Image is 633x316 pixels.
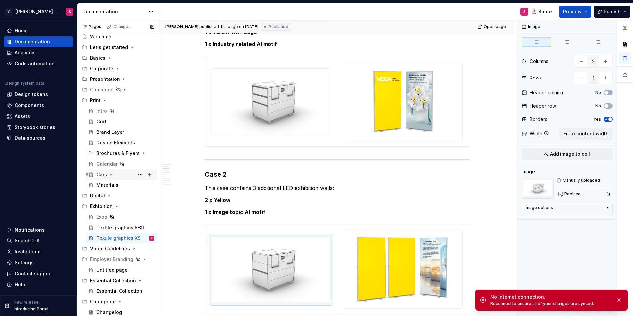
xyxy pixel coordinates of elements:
div: Image options [525,205,553,210]
div: Columns [530,58,548,65]
div: Data sources [15,135,45,141]
div: Let's get started [79,42,157,53]
div: Home [15,27,28,34]
div: Basics [79,53,157,63]
button: Contact support [4,268,73,279]
span: Published [269,24,288,29]
strong: 2 x Yellow [205,197,231,203]
span: [PERSON_NAME] [165,24,198,29]
div: Rows [530,75,542,81]
a: Expo [86,212,157,222]
button: Search ⌘K [4,236,73,246]
img: c80e23ea-1f34-44e9-b3eb-0f335e55b5e2.jpeg [212,69,330,135]
img: 42580a43-a181-4a77-8101-50cbad2933ea.jpg [344,230,462,309]
a: Welcome [79,31,157,42]
div: Cars [96,171,107,178]
p: This case contains 3 additional LED exhibition walls: [205,184,469,192]
a: Invite team [4,246,73,257]
div: Manually uploaded [556,178,613,183]
a: Grid [86,116,157,127]
div: Video Guidelines [90,245,130,252]
button: Publish [594,6,630,18]
img: c995287a-d376-40df-9756-4f2bff0cd456.jpeg [522,178,554,199]
a: Textile graphics XSS [86,233,157,243]
div: Code automation [15,60,55,67]
p: New release! [14,300,40,305]
div: [PERSON_NAME] Brand Portal [15,8,58,15]
div: Textile graphics XS [96,235,141,241]
div: published this page on [DATE] [199,24,258,29]
div: Corporate [90,65,113,72]
div: Essential Collection [90,277,136,284]
div: Search ⌘K [15,237,40,244]
div: S [69,9,71,14]
div: Notifications [15,227,45,233]
div: Calendar [96,161,118,167]
div: Header row [530,103,556,109]
a: Design tokens [4,89,73,100]
a: Assets [4,111,73,122]
a: Design Elements [86,137,157,148]
div: Video Guidelines [79,243,157,254]
p: Introducing Portal [14,306,48,312]
span: Share [538,8,552,15]
a: Storybook stories [4,122,73,132]
div: Print [79,95,157,106]
div: Changelog [90,298,116,305]
img: 0c018715-161d-4e3e-9f53-e6b4ed180e8a.jpg [344,62,462,141]
div: Design system data [5,81,44,86]
div: Presentation [79,74,157,84]
h3: Case 2 [205,170,469,179]
button: Fit to content width [559,128,613,140]
button: Image options [525,205,610,213]
div: Essential Collection [79,275,157,286]
div: Expo [96,214,107,220]
a: Materials [86,180,157,190]
a: Essential Collection [86,286,157,296]
div: Brand Layer [96,129,124,135]
div: Campaign [79,84,157,95]
a: Brand Layer [86,127,157,137]
a: Textile graphics S-XL [86,222,157,233]
a: Calendar [86,159,157,169]
div: Image [522,168,535,175]
div: S [523,9,526,14]
div: Basics [90,55,105,61]
span: Replace [564,191,581,197]
div: Borders [530,116,547,123]
div: Settings [15,259,34,266]
div: Documentation [15,38,50,45]
div: Analytics [15,49,36,56]
div: Design Elements [96,139,135,146]
div: Invite team [15,248,40,255]
div: Presentation [90,76,120,82]
a: Settings [4,257,73,268]
div: Exhibition [90,203,113,210]
div: Assets [15,113,30,120]
div: Digital [90,192,105,199]
button: Notifications [4,225,73,235]
div: Pages [82,24,101,29]
span: Fit to content width [563,131,609,137]
div: Header column [530,89,563,96]
div: Design tokens [15,91,48,98]
span: Publish [604,8,621,15]
div: Changelog [79,296,157,307]
div: Documentation [82,8,145,15]
a: Documentation [4,36,73,47]
a: Code automation [4,58,73,69]
a: Home [4,26,73,36]
div: Components [15,102,44,109]
div: Reconnect to ensure all of your changes are synced. [490,301,611,306]
div: Untitled page [96,267,128,273]
span: Add image to cell [550,151,590,157]
div: Print [90,97,101,104]
a: Data sources [4,133,73,143]
span: Preview [563,8,582,15]
div: Width [530,131,542,137]
div: Corporate [79,63,157,74]
label: No [595,90,601,95]
div: Employer Branding [79,254,157,265]
strong: 1 x Image topic AI motif [205,209,265,215]
button: V[PERSON_NAME] Brand PortalS [1,4,75,19]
